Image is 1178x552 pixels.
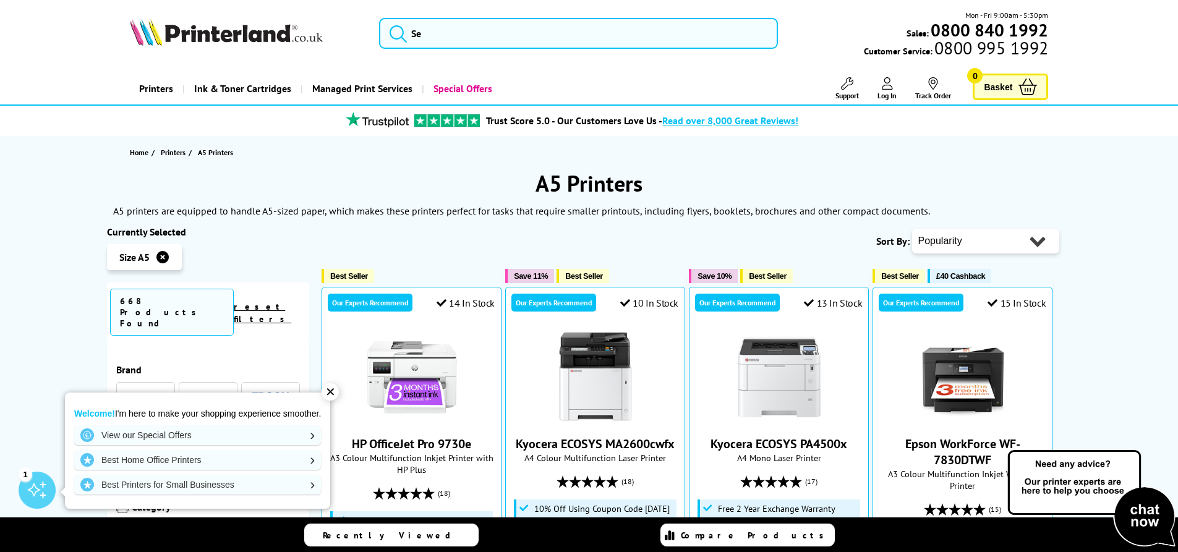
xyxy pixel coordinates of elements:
div: 13 In Stock [804,297,862,309]
a: Managed Print Services [301,73,422,104]
button: Best Seller [322,269,374,283]
span: 10% Off Using Coupon Code [DATE] [534,504,670,514]
div: 1 [19,467,32,481]
span: Up to 3 Years Extended Warranty* [351,516,479,525]
span: Printers [161,146,186,159]
a: Printers [161,146,189,159]
span: (18) [621,470,634,493]
span: Recently Viewed [323,530,463,541]
div: Our Experts Recommend [511,294,596,312]
a: Best Printers for Small Businesses [74,475,321,495]
a: Printers [130,73,182,104]
span: Size A5 [119,251,150,263]
p: I'm here to make your shopping experience smoother. [74,408,321,419]
span: 668 Products Found [110,289,234,336]
span: Sales: [907,27,929,39]
div: Our Experts Recommend [879,294,963,312]
span: Customer Service: [864,42,1048,57]
span: Save 10% [698,271,732,281]
button: Best Seller [873,269,925,283]
img: trustpilot rating [414,114,480,127]
span: Support [835,91,859,100]
img: Epson WorkForce WF-7830DTWF [916,331,1009,423]
a: reset filters [234,301,291,325]
span: Sort By: [876,235,910,247]
span: Best Seller [881,271,919,281]
a: Basket 0 [973,74,1048,100]
button: Save 11% [505,269,554,283]
a: Trust Score 5.0 - Our Customers Love Us -Read over 8,000 Great Reviews! [486,114,798,127]
span: 0800 995 1992 [933,42,1048,54]
a: Support [835,77,859,100]
a: 0800 840 1992 [929,24,1048,36]
div: Our Experts Recommend [695,294,780,312]
span: Best Seller [330,271,368,281]
span: Mon - Fri 9:00am - 5:30pm [965,9,1048,21]
input: Se [379,18,778,49]
img: Open Live Chat window [1005,448,1178,550]
p: A5 printers are equipped to handle A5-sized paper, which makes these printers perfect for tasks t... [113,205,930,217]
span: (17) [805,470,817,493]
span: Save 11% [514,271,548,281]
span: A5 Printers [198,148,233,157]
span: A4 Colour Multifunction Laser Printer [512,452,678,464]
a: Special Offers [422,73,502,104]
button: £40 Cashback [928,269,991,283]
a: View our Special Offers [74,425,321,445]
span: £40 Cashback [936,271,985,281]
span: Best Seller [749,271,787,281]
span: Log In [877,91,897,100]
div: 15 In Stock [988,297,1046,309]
a: Printerland Logo [130,19,364,48]
img: HP OfficeJet Pro 9730e [365,331,458,423]
b: 0800 840 1992 [931,19,1048,41]
span: Best Seller [565,271,603,281]
div: Our Experts Recommend [328,294,412,312]
a: Kyocera ECOSYS PA4500x [711,436,847,452]
img: Printerland Logo [130,19,323,46]
img: trustpilot rating [340,112,414,127]
div: Currently Selected [107,226,310,238]
span: Compare Products [681,530,830,541]
img: Kyocera ECOSYS MA2600cwfx [549,331,642,423]
a: Recently Viewed [304,524,479,546]
a: Epson WorkForce WF-7830DTWF [905,436,1020,468]
a: Compare Products [660,524,835,546]
span: (18) [438,482,450,505]
a: Kyocera ECOSYS PA4500x [733,414,826,426]
a: HP OfficeJet Pro 9730e [352,436,471,452]
a: Epson WorkForce WF-7830DTWF [916,414,1009,426]
span: A4 Mono Laser Printer [696,452,862,464]
span: Brand [116,363,301,376]
strong: Welcome! [74,409,115,418]
a: Kyocera ECOSYS MA2600cwfx [549,414,642,426]
a: Home [130,146,152,159]
span: Basket [984,79,1012,95]
button: Save 10% [689,269,738,283]
a: HP OfficeJet Pro 9730e [365,414,458,426]
span: A3 Colour Multifunction Inkjet Wireless Printer [879,468,1046,491]
a: Best Home Office Printers [74,450,321,470]
a: Kyocera ECOSYS MA2600cwfx [516,436,675,452]
div: 14 In Stock [437,297,495,309]
span: Read over 8,000 Great Reviews! [662,114,798,127]
span: A3 Colour Multifunction Inkjet Printer with HP Plus [328,452,495,475]
a: Ink & Toner Cartridges [182,73,301,104]
a: Track Order [915,77,951,100]
button: Best Seller [740,269,793,283]
span: Free 2 Year Exchange Warranty [718,504,835,514]
h1: A5 Printers [107,169,1072,198]
a: Log In [877,77,897,100]
img: Kyocera ECOSYS PA4500x [733,331,826,423]
button: Best Seller [557,269,609,283]
div: 10 In Stock [620,297,678,309]
span: 0 [967,68,983,83]
div: ✕ [322,383,339,401]
span: (15) [989,498,1001,521]
span: Ink & Toner Cartridges [194,73,291,104]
